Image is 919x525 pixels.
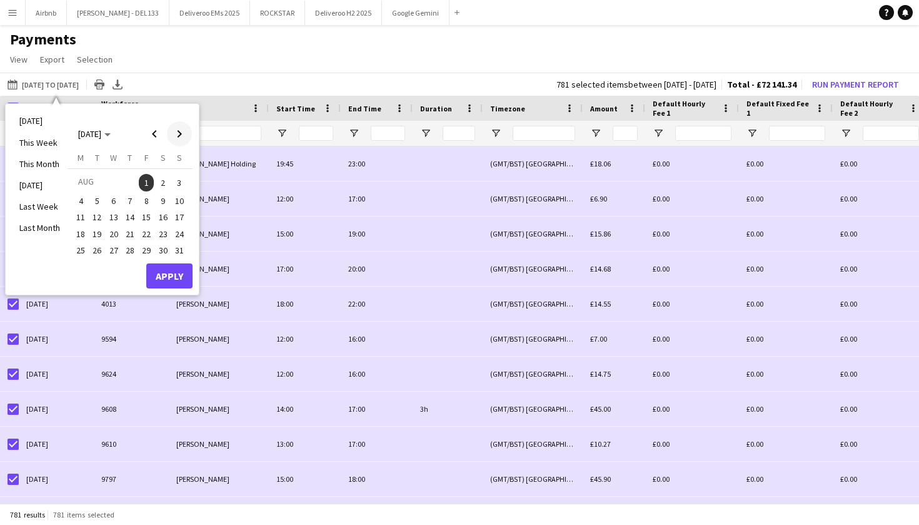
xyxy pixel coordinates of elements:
span: Duration [420,104,452,113]
button: 08-08-2025 [138,193,154,209]
div: 9624 [94,357,169,391]
app-action-btn: Export XLSX [110,77,125,92]
span: 11 [73,210,88,225]
span: 4 [73,193,88,208]
span: 781 items selected [53,510,114,519]
div: £0.00 [645,217,739,251]
button: [DATE] to [DATE] [5,77,81,92]
span: 20 [106,227,121,242]
span: 25 [73,243,88,258]
div: (GMT/BST) [GEOGRAPHIC_DATA] [483,146,583,181]
a: Export [35,51,69,68]
div: £0.00 [645,146,739,181]
span: 27 [106,243,121,258]
button: Open Filter Menu [590,128,601,139]
span: 7 [123,193,138,208]
div: [DATE] [19,392,94,426]
span: [PERSON_NAME] [176,299,229,308]
div: 17:00 [341,392,413,426]
span: 29 [139,243,154,258]
div: 15:00 [269,217,341,251]
button: Open Filter Menu [653,128,664,139]
div: 16:00 [341,322,413,356]
div: £0.00 [739,146,833,181]
div: 9797 [94,462,169,496]
button: 11-08-2025 [73,209,89,225]
span: 2 [156,174,171,191]
button: 23-08-2025 [154,226,171,242]
button: 13-08-2025 [106,209,122,225]
div: £0.00 [645,392,739,426]
span: T [128,152,132,163]
div: 19:45 [269,146,341,181]
span: 15 [139,210,154,225]
span: Timezone [490,104,525,113]
button: 27-08-2025 [106,242,122,258]
span: T [95,152,99,163]
div: £0.00 [739,181,833,216]
button: 09-08-2025 [154,193,171,209]
span: [PERSON_NAME] [176,439,229,449]
div: 9594 [94,322,169,356]
button: 04-08-2025 [73,193,89,209]
div: £0.00 [645,427,739,461]
button: Deliveroo H2 2025 [305,1,382,25]
button: 12-08-2025 [89,209,105,225]
span: S [161,152,166,163]
button: 05-08-2025 [89,193,105,209]
button: 19-08-2025 [89,226,105,242]
div: £0.00 [739,392,833,426]
div: £0.00 [645,181,739,216]
span: £7.00 [590,334,607,344]
li: Last Month [12,217,68,238]
button: 16-08-2025 [154,209,171,225]
span: Default Hourly Fee 1 [653,99,716,118]
button: Deliveroo EMs 2025 [169,1,250,25]
div: (GMT/BST) [GEOGRAPHIC_DATA] [483,287,583,321]
button: 28-08-2025 [122,242,138,258]
div: £0.00 [645,462,739,496]
span: M [78,152,84,163]
input: Amount Filter Input [613,126,638,141]
span: [PERSON_NAME] [176,264,229,273]
button: Run Payment Report [807,76,904,93]
li: This Week [12,132,68,153]
input: Default Fixed Fee 1 Filter Input [769,126,825,141]
div: 12:00 [269,357,341,391]
input: End Time Filter Input [371,126,405,141]
div: £0.00 [739,287,833,321]
div: (GMT/BST) [GEOGRAPHIC_DATA] [483,462,583,496]
span: W [110,152,117,163]
button: Open Filter Menu [490,128,501,139]
div: 17:00 [341,427,413,461]
div: (GMT/BST) [GEOGRAPHIC_DATA] [483,392,583,426]
div: [DATE] [19,357,94,391]
li: This Month [12,153,68,175]
div: £0.00 [645,252,739,286]
button: 26-08-2025 [89,242,105,258]
button: 24-08-2025 [171,226,188,242]
span: [PERSON_NAME] Holding [176,159,256,168]
button: 29-08-2025 [138,242,154,258]
span: £45.00 [590,404,611,414]
div: £0.00 [739,322,833,356]
div: 12:00 [269,181,341,216]
button: Open Filter Menu [420,128,431,139]
span: 30 [156,243,171,258]
div: 17:00 [269,252,341,286]
span: [DATE] [78,128,101,140]
input: Default Hourly Fee 1 Filter Input [675,126,731,141]
button: 17-08-2025 [171,209,188,225]
button: 06-08-2025 [106,193,122,209]
div: 19:00 [341,217,413,251]
span: [PERSON_NAME] [176,474,229,484]
div: (GMT/BST) [GEOGRAPHIC_DATA] [483,322,583,356]
span: 13 [106,210,121,225]
button: 03-08-2025 [171,173,188,193]
button: 21-08-2025 [122,226,138,242]
div: 15:00 [269,462,341,496]
button: [PERSON_NAME] - DEL133 [67,1,169,25]
button: 31-08-2025 [171,242,188,258]
div: 17:00 [341,181,413,216]
div: 3h [413,392,483,426]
